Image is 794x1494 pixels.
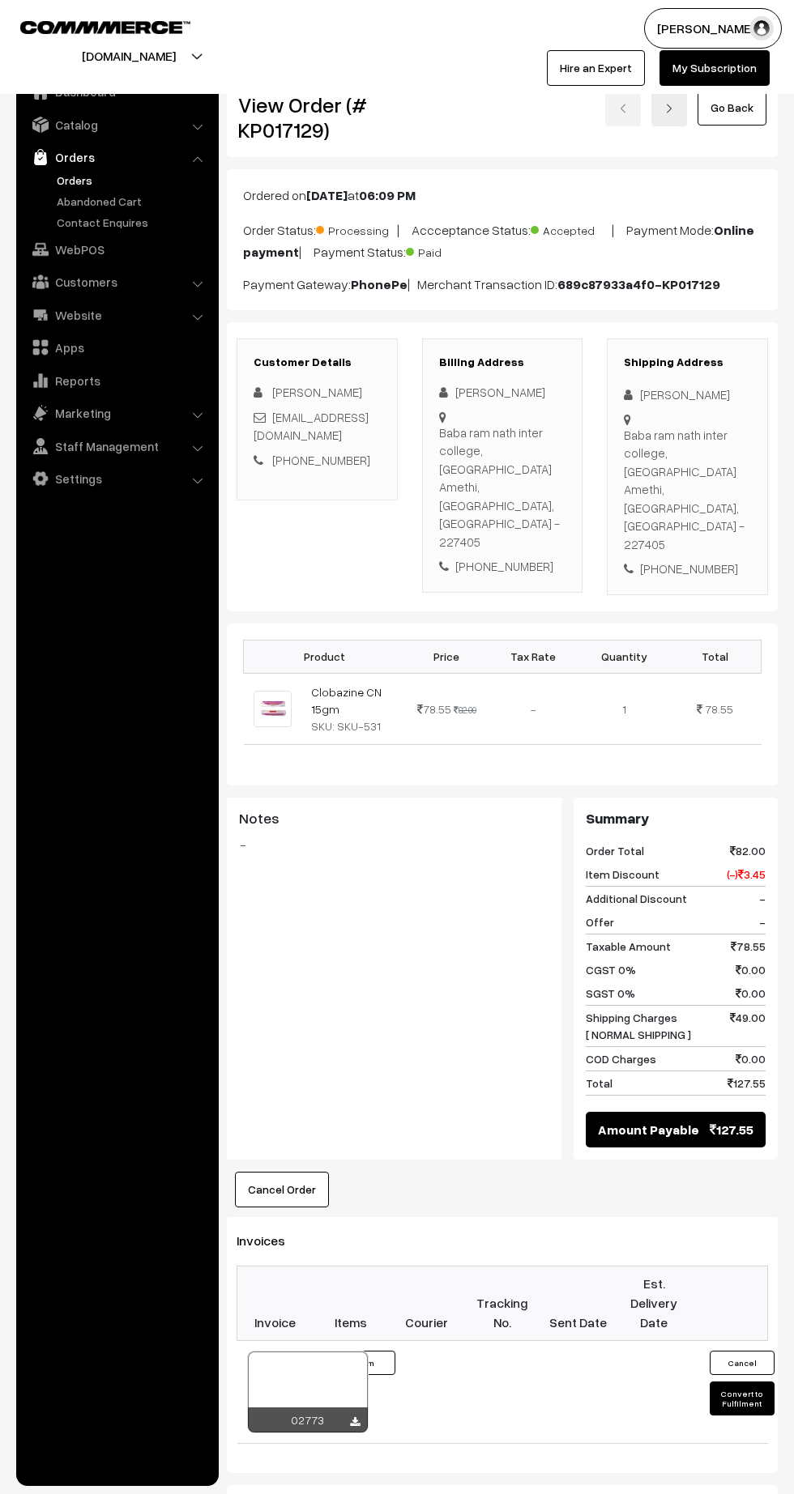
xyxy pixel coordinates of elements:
[540,1266,617,1340] th: Sent Date
[622,702,626,716] span: 1
[749,16,774,40] img: user
[25,36,233,76] button: [DOMAIN_NAME]
[547,50,645,86] a: Hire an Expert
[20,398,213,428] a: Marketing
[417,702,451,716] span: 78.55
[238,92,398,143] h2: View Order (# KP017129)
[616,1266,692,1340] th: Est. Delivery Date
[254,355,381,369] h3: Customer Details
[759,890,766,907] span: -
[598,1120,699,1139] span: Amount Payable
[254,410,369,443] a: [EMAIL_ADDRESS][DOMAIN_NAME]
[664,104,674,113] img: right-arrow.png
[730,1009,766,1043] span: 49.00
[624,385,751,404] div: [PERSON_NAME]
[586,1075,613,1092] span: Total
[254,691,292,727] img: CLOBAZINE CN.jpg
[239,810,549,828] h3: Notes
[710,1120,753,1139] span: 127.55
[586,890,687,907] span: Additional Discount
[20,267,213,296] a: Customers
[727,866,766,883] span: (-) 3.45
[731,938,766,955] span: 78.55
[243,185,762,205] p: Ordered on at
[243,218,762,262] p: Order Status: | Accceptance Status: | Payment Mode: | Payment Status:
[439,557,566,576] div: [PHONE_NUMBER]
[624,426,751,554] div: Baba ram nath inter college, [GEOGRAPHIC_DATA] Amethi, [GEOGRAPHIC_DATA], [GEOGRAPHIC_DATA] - 227405
[20,366,213,395] a: Reports
[586,810,766,828] h3: Summary
[20,300,213,330] a: Website
[272,385,362,399] span: [PERSON_NAME]
[406,640,488,673] th: Price
[20,333,213,362] a: Apps
[235,1172,329,1207] button: Cancel Order
[316,218,397,239] span: Processing
[557,276,720,292] b: 689c87933a4f0-KP017129
[736,961,766,978] span: 0.00
[20,110,213,139] a: Catalog
[239,835,549,854] blockquote: -
[705,702,733,716] span: 78.55
[311,717,396,734] div: SKU: SKU-531
[439,355,566,369] h3: Billing Address
[248,1407,368,1432] div: 02773
[586,1009,691,1043] span: Shipping Charges [ NORMAL SHIPPING ]
[351,276,408,292] b: PhonePe
[20,143,213,172] a: Orders
[624,355,751,369] h3: Shipping Address
[730,842,766,859] span: 82.00
[237,1266,314,1340] th: Invoice
[272,453,370,467] a: [PHONE_NUMBER]
[669,640,761,673] th: Total
[586,1050,656,1067] span: COD Charges
[586,985,635,1002] span: SGST 0%
[660,50,770,86] a: My Subscription
[20,16,162,36] a: COMMMERCE
[710,1351,775,1375] button: Cancel
[698,90,766,126] a: Go Back
[624,560,751,578] div: [PHONE_NUMBER]
[389,1266,465,1340] th: Courier
[439,424,566,551] div: Baba ram nath inter college, [GEOGRAPHIC_DATA] Amethi, [GEOGRAPHIC_DATA], [GEOGRAPHIC_DATA] - 227405
[406,240,487,261] span: Paid
[586,961,636,978] span: CGST 0%
[759,913,766,930] span: -
[313,1266,389,1340] th: Items
[20,464,213,493] a: Settings
[53,172,213,189] a: Orders
[311,685,382,716] a: Clobazine CN 15gm
[20,21,190,33] img: COMMMERCE
[488,640,578,673] th: Tax Rate
[578,640,669,673] th: Quantity
[20,235,213,264] a: WebPOS
[736,985,766,1002] span: 0.00
[736,1050,766,1067] span: 0.00
[359,187,416,203] b: 06:09 PM
[586,913,614,930] span: Offer
[53,193,213,210] a: Abandoned Cart
[531,218,612,239] span: Accepted
[244,640,406,673] th: Product
[20,432,213,461] a: Staff Management
[710,1381,775,1415] button: Convert to Fulfilment
[586,938,671,955] span: Taxable Amount
[237,1232,305,1249] span: Invoices
[488,673,578,744] td: -
[306,187,348,203] b: [DATE]
[586,842,644,859] span: Order Total
[464,1266,540,1340] th: Tracking No.
[243,275,762,294] p: Payment Gateway: | Merchant Transaction ID:
[454,704,476,715] strike: 82.00
[586,866,660,883] span: Item Discount
[644,8,782,49] button: [PERSON_NAME]
[728,1075,766,1092] span: 127.55
[53,214,213,231] a: Contact Enquires
[439,383,566,402] div: [PERSON_NAME]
